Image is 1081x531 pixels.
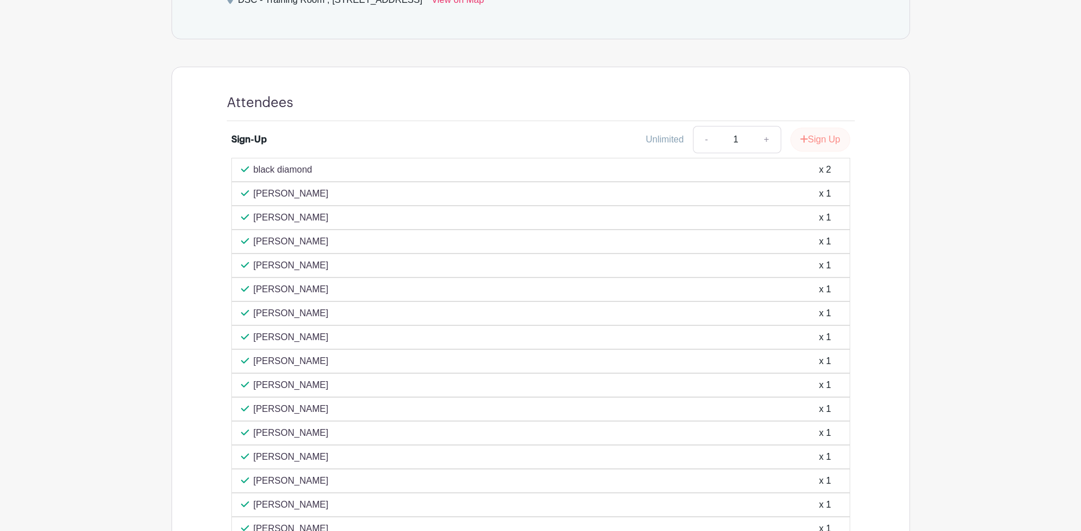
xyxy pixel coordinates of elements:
p: [PERSON_NAME] [254,307,329,320]
div: x 2 [819,163,831,177]
div: x 1 [819,283,831,296]
p: [PERSON_NAME] [254,211,329,224]
p: [PERSON_NAME] [254,378,329,392]
button: Sign Up [790,128,850,152]
p: black diamond [254,163,312,177]
p: [PERSON_NAME] [254,498,329,512]
div: Unlimited [646,133,684,146]
div: x 1 [819,378,831,392]
p: [PERSON_NAME] [254,402,329,416]
a: - [693,126,719,153]
p: [PERSON_NAME] [254,426,329,440]
p: [PERSON_NAME] [254,259,329,272]
div: x 1 [819,259,831,272]
div: x 1 [819,330,831,344]
div: x 1 [819,474,831,488]
p: [PERSON_NAME] [254,235,329,248]
p: [PERSON_NAME] [254,283,329,296]
div: x 1 [819,426,831,440]
div: x 1 [819,187,831,201]
p: [PERSON_NAME] [254,450,329,464]
div: x 1 [819,402,831,416]
div: x 1 [819,307,831,320]
p: [PERSON_NAME] [254,187,329,201]
div: x 1 [819,354,831,368]
a: + [752,126,781,153]
p: [PERSON_NAME] [254,354,329,368]
p: [PERSON_NAME] [254,474,329,488]
div: Sign-Up [231,133,267,146]
h4: Attendees [227,95,293,111]
div: x 1 [819,450,831,464]
p: [PERSON_NAME] [254,330,329,344]
div: x 1 [819,498,831,512]
div: x 1 [819,235,831,248]
div: x 1 [819,211,831,224]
